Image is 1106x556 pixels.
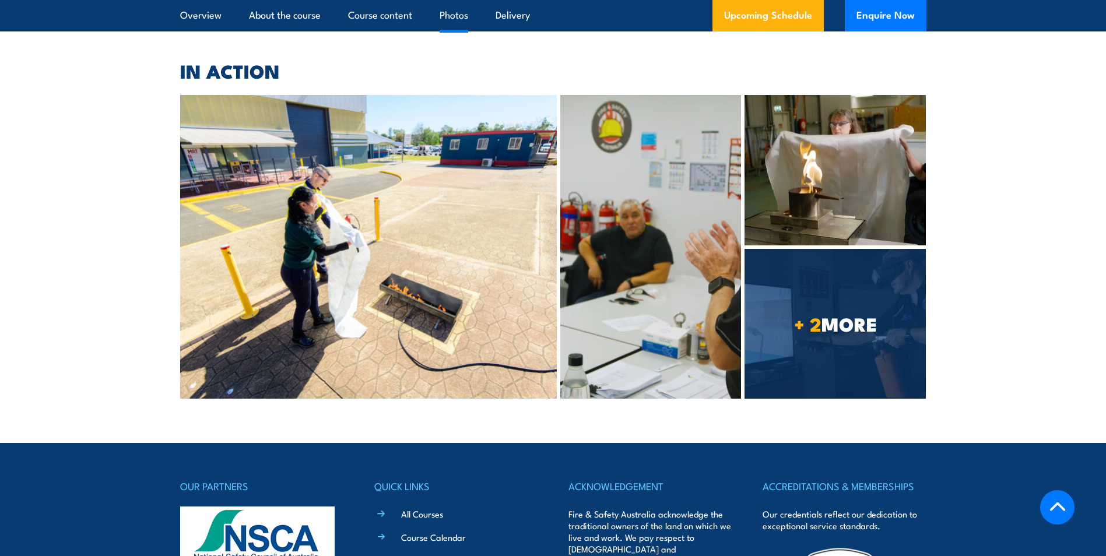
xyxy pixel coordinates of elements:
[401,531,466,543] a: Course Calendar
[763,508,926,532] p: Our credentials reflect our dedication to exceptional service standards.
[745,95,926,245] img: Fire Extinguisher Fire Blanket
[401,508,443,520] a: All Courses
[745,249,926,399] a: + 2MORE
[568,478,732,494] h4: ACKNOWLEDGEMENT
[745,315,926,332] span: MORE
[560,95,741,398] img: Fire Extinguisher Classroom Training
[763,478,926,494] h4: ACCREDITATIONS & MEMBERSHIPS
[180,478,343,494] h4: OUR PARTNERS
[794,309,821,338] strong: + 2
[180,95,557,398] img: Fire Extinguisher Training
[180,62,926,79] h2: IN ACTION
[374,478,538,494] h4: QUICK LINKS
